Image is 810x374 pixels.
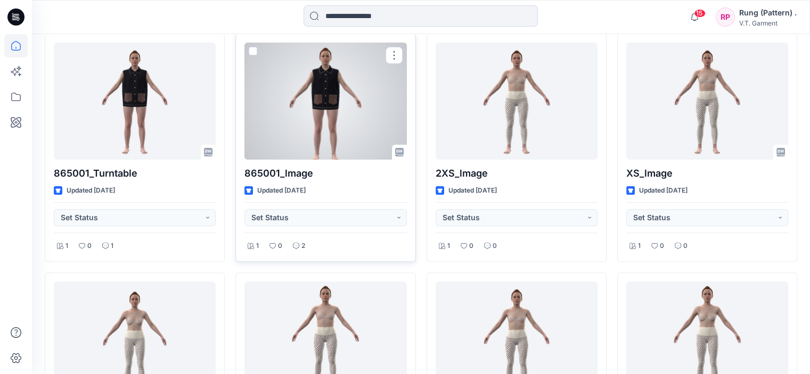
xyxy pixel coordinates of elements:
[257,185,306,196] p: Updated [DATE]
[244,166,406,181] p: 865001_lmage
[739,6,797,19] div: Rung (Pattern) .
[436,166,598,181] p: 2XS_lmage
[54,166,216,181] p: 865001_Turntable
[716,7,735,27] div: RP
[660,240,664,252] p: 0
[256,240,259,252] p: 1
[111,240,113,252] p: 1
[626,166,788,181] p: XS_lmage
[639,185,688,196] p: Updated [DATE]
[683,240,688,252] p: 0
[301,240,305,252] p: 2
[54,43,216,160] a: 865001_Turntable
[436,43,598,160] a: 2XS_lmage
[87,240,92,252] p: 0
[66,240,68,252] p: 1
[278,240,282,252] p: 0
[638,240,641,252] p: 1
[447,240,450,252] p: 1
[469,240,473,252] p: 0
[694,9,706,18] span: 15
[626,43,788,160] a: XS_lmage
[739,19,797,27] div: V.T. Garment
[67,185,115,196] p: Updated [DATE]
[448,185,497,196] p: Updated [DATE]
[244,43,406,160] a: 865001_lmage
[493,240,497,252] p: 0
